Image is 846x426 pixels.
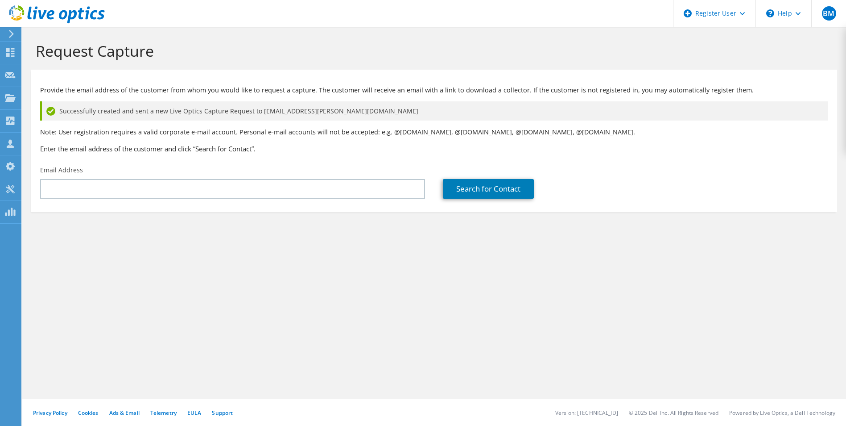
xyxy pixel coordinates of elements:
[212,409,233,417] a: Support
[33,409,67,417] a: Privacy Policy
[766,9,774,17] svg: \n
[40,166,83,175] label: Email Address
[78,409,99,417] a: Cookies
[40,144,828,154] h3: Enter the email address of the customer and click “Search for Contact”.
[443,179,534,199] a: Search for Contact
[555,409,618,417] li: Version: [TECHNICAL_ID]
[40,127,828,137] p: Note: User registration requires a valid corporate e-mail account. Personal e-mail accounts will ...
[36,42,828,60] h1: Request Capture
[729,409,835,417] li: Powered by Live Optics, a Dell Technology
[59,106,418,116] span: Successfully created and sent a new Live Optics Capture Request to [EMAIL_ADDRESS][PERSON_NAME][D...
[40,85,828,95] p: Provide the email address of the customer from whom you would like to request a capture. The cust...
[187,409,201,417] a: EULA
[822,6,836,21] span: BM
[109,409,140,417] a: Ads & Email
[629,409,718,417] li: © 2025 Dell Inc. All Rights Reserved
[150,409,177,417] a: Telemetry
